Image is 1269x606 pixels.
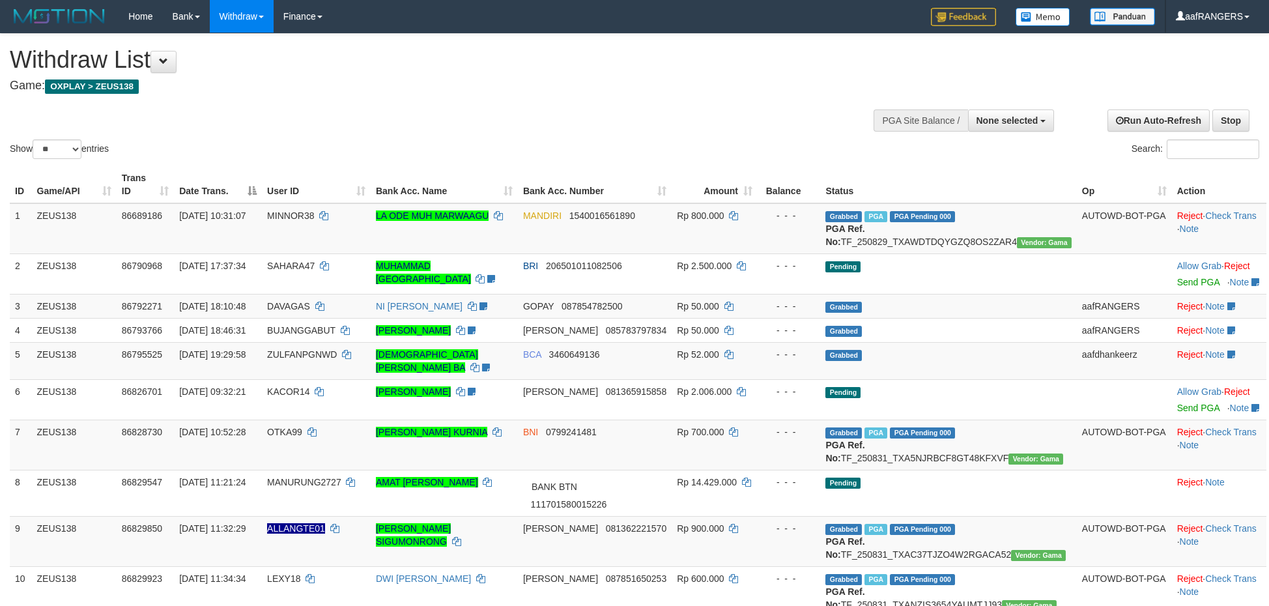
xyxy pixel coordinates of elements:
td: · [1172,342,1266,379]
td: 3 [10,294,32,318]
a: Check Trans [1205,573,1257,584]
div: - - - [763,385,815,398]
div: - - - [763,426,815,439]
span: Marked by aafsreyleap [864,427,887,439]
span: Grabbed [825,574,862,585]
span: Copy 1540016561890 to clipboard [569,210,635,221]
td: ZEUS138 [32,470,117,516]
span: [DATE] 10:31:07 [179,210,246,221]
td: ZEUS138 [32,203,117,254]
span: Grabbed [825,326,862,337]
span: Pending [825,478,861,489]
span: 86790968 [122,261,162,271]
a: Note [1205,325,1225,336]
span: Pending [825,387,861,398]
td: · [1172,294,1266,318]
a: [PERSON_NAME] [376,325,451,336]
span: Copy 087851650253 to clipboard [606,573,666,584]
h4: Game: [10,79,833,93]
div: - - - [763,209,815,222]
td: ZEUS138 [32,253,117,294]
a: LA ODE MUH MARWAAGU [376,210,489,221]
a: Reject [1177,523,1203,534]
span: Grabbed [825,302,862,313]
td: 7 [10,420,32,470]
label: Show entries [10,139,109,159]
span: [DATE] 11:32:29 [179,523,246,534]
a: Reject [1177,210,1203,221]
span: [DATE] 11:34:34 [179,573,246,584]
a: Allow Grab [1177,261,1221,271]
th: Balance [758,166,820,203]
span: [DATE] 11:21:24 [179,477,246,487]
a: [PERSON_NAME] SIGUMONRONG [376,523,451,547]
span: SAHARA47 [267,261,315,271]
th: Game/API: activate to sort column ascending [32,166,117,203]
span: 86826701 [122,386,162,397]
span: Rp 800.000 [677,210,724,221]
td: TF_250829_TXAWDTDQYGZQ8OS2ZAR4 [820,203,1076,254]
a: Reject [1224,386,1250,397]
div: - - - [763,259,815,272]
a: Note [1180,586,1199,597]
a: Note [1180,536,1199,547]
span: MANDIRI [523,210,562,221]
span: Grabbed [825,524,862,535]
a: Note [1180,440,1199,450]
span: [PERSON_NAME] [523,573,598,584]
td: AUTOWD-BOT-PGA [1077,516,1172,566]
td: TF_250831_TXA5NJRBCF8GT48KFXVF [820,420,1076,470]
span: · [1177,261,1224,271]
a: Run Auto-Refresh [1107,109,1210,132]
th: Op: activate to sort column ascending [1077,166,1172,203]
span: Copy 081365915858 to clipboard [606,386,666,397]
td: 6 [10,379,32,420]
td: 4 [10,318,32,342]
a: Note [1230,403,1249,413]
span: 86829850 [122,523,162,534]
span: OXPLAY > ZEUS138 [45,79,139,94]
span: Marked by aafRornrotha [864,524,887,535]
label: Search: [1132,139,1259,159]
b: PGA Ref. No: [825,536,864,560]
span: Rp 700.000 [677,427,724,437]
td: ZEUS138 [32,294,117,318]
span: Grabbed [825,211,862,222]
a: Check Trans [1205,210,1257,221]
button: None selected [968,109,1055,132]
span: BCA [523,349,541,360]
span: 86828730 [122,427,162,437]
span: Vendor URL: https://trx31.1velocity.biz [1008,454,1063,465]
a: Reject [1177,325,1203,336]
td: 2 [10,253,32,294]
span: MINNOR38 [267,210,314,221]
span: Copy 087854782500 to clipboard [562,301,622,311]
div: - - - [763,522,815,535]
td: · · [1172,516,1266,566]
span: 86829547 [122,477,162,487]
td: AUTOWD-BOT-PGA [1077,420,1172,470]
span: BANK BTN [523,476,586,498]
span: Copy 0799241481 to clipboard [546,427,597,437]
td: · [1172,318,1266,342]
a: Check Trans [1205,427,1257,437]
select: Showentries [33,139,81,159]
span: DAVAGAS [267,301,310,311]
td: ZEUS138 [32,342,117,379]
span: [PERSON_NAME] [523,523,598,534]
td: · · [1172,203,1266,254]
td: aafdhankeerz [1077,342,1172,379]
td: · [1172,253,1266,294]
td: AUTOWD-BOT-PGA [1077,203,1172,254]
a: Reject [1224,261,1250,271]
span: Marked by aafRornrotha [864,574,887,585]
span: Rp 52.000 [677,349,719,360]
a: Note [1205,349,1225,360]
div: - - - [763,324,815,337]
th: Amount: activate to sort column ascending [672,166,758,203]
h1: Withdraw List [10,47,833,73]
span: PGA Pending [890,574,955,585]
span: None selected [977,115,1038,126]
td: aafRANGERS [1077,318,1172,342]
a: Reject [1177,301,1203,311]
